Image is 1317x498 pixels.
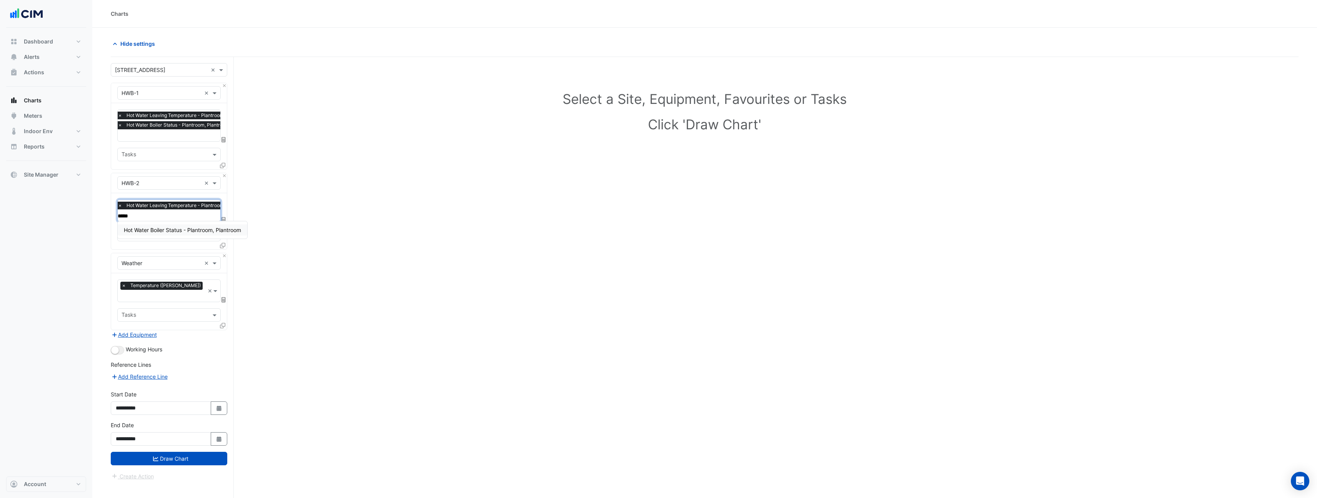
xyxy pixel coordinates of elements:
[120,282,127,289] span: ×
[6,65,86,80] button: Actions
[204,89,211,97] span: Clear
[220,323,225,329] span: Clone Favourites and Tasks from this Equipment to other Equipment
[10,112,18,120] app-icon: Meters
[120,311,136,321] div: Tasks
[220,242,225,249] span: Clone Favourites and Tasks from this Equipment to other Equipment
[222,253,227,258] button: Close
[111,330,157,339] button: Add Equipment
[125,121,231,129] span: Hot Water Boiler Status - Plantroom, Plantroom
[10,171,18,179] app-icon: Site Manager
[10,53,18,61] app-icon: Alerts
[24,171,58,179] span: Site Manager
[125,202,251,209] span: Hot Water Leaving Temperature - Plantroom, Plantroom
[10,97,18,104] app-icon: Charts
[220,297,227,303] span: Choose Function
[220,162,225,169] span: Clone Favourites and Tasks from this Equipment to other Equipment
[128,282,203,289] span: Temperature (Celcius)
[204,179,211,187] span: Clear
[6,108,86,124] button: Meters
[6,49,86,65] button: Alerts
[120,40,155,48] span: Hide settings
[6,124,86,139] button: Indoor Env
[24,127,53,135] span: Indoor Env
[220,216,227,223] span: Choose Function
[6,476,86,492] button: Account
[111,421,134,429] label: End Date
[111,361,151,369] label: Reference Lines
[6,34,86,49] button: Dashboard
[117,221,248,239] ng-dropdown-panel: Options list
[111,372,168,381] button: Add Reference Line
[120,150,136,160] div: Tasks
[10,69,18,76] app-icon: Actions
[24,97,42,104] span: Charts
[222,173,227,178] button: Close
[9,6,44,22] img: Company Logo
[24,112,42,120] span: Meters
[117,112,123,119] span: ×
[111,390,137,398] label: Start Date
[111,37,160,50] button: Hide settings
[220,136,227,143] span: Choose Function
[204,259,211,267] span: Clear
[126,346,162,353] span: Working Hours
[10,143,18,150] app-icon: Reports
[24,38,53,45] span: Dashboard
[128,116,1282,132] h1: Click 'Draw Chart'
[211,66,217,74] span: Clear
[216,405,223,411] fa-icon: Select Date
[111,452,227,465] button: Draw Chart
[24,143,45,150] span: Reports
[1291,472,1309,490] div: Open Intercom Messenger
[111,472,154,479] app-escalated-ticket-create-button: Please draw the charts first
[10,38,18,45] app-icon: Dashboard
[10,127,18,135] app-icon: Indoor Env
[111,10,128,18] div: Charts
[222,83,227,88] button: Close
[24,69,44,76] span: Actions
[6,167,86,182] button: Site Manager
[208,287,213,295] span: Clear
[124,227,241,233] span: Hot Water Boiler Status - Plantroom, Plantroom
[24,480,46,488] span: Account
[117,202,123,209] span: ×
[6,93,86,108] button: Charts
[125,112,251,119] span: Hot Water Leaving Temperature - Plantroom, Plantroom
[6,139,86,154] button: Reports
[117,121,123,129] span: ×
[216,436,223,442] fa-icon: Select Date
[24,53,40,61] span: Alerts
[128,91,1282,107] h1: Select a Site, Equipment, Favourites or Tasks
